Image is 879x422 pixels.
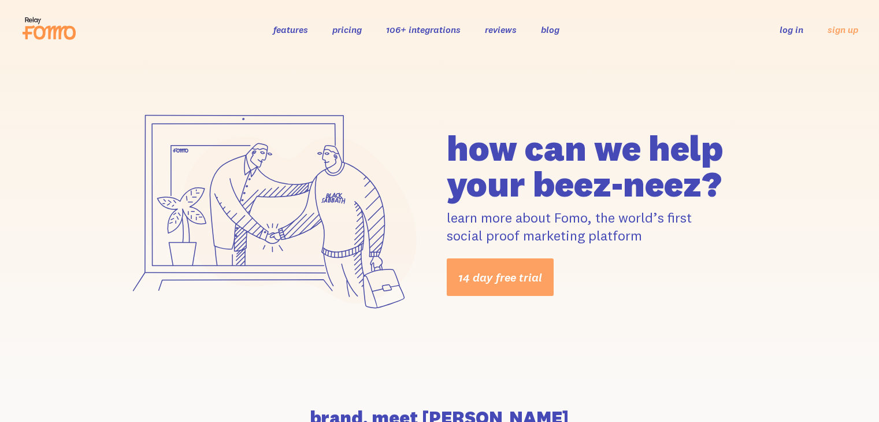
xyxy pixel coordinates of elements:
[485,24,517,35] a: reviews
[447,258,554,296] a: 14 day free trial
[828,24,858,36] a: sign up
[447,209,762,245] p: learn more about Fomo, the world’s first social proof marketing platform
[332,24,362,35] a: pricing
[447,130,762,202] h1: how can we help your beez-neez?
[273,24,308,35] a: features
[780,24,803,35] a: log in
[386,24,461,35] a: 106+ integrations
[541,24,559,35] a: blog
